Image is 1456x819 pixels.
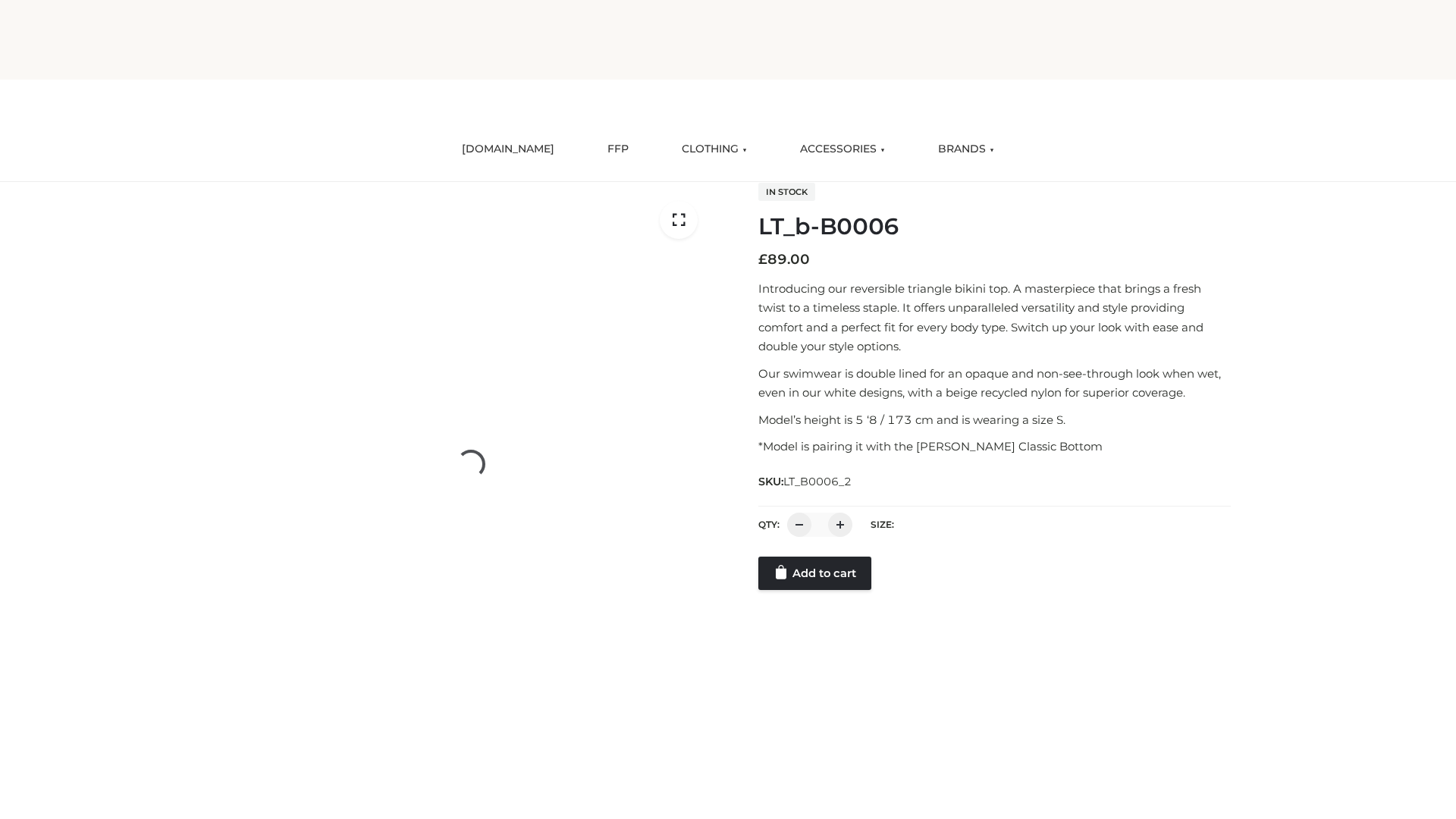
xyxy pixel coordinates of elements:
label: QTY: [758,519,780,530]
label: Size: [871,519,894,530]
span: In stock [758,183,815,201]
p: *Model is pairing it with the [PERSON_NAME] Classic Bottom [758,437,1231,457]
a: [DOMAIN_NAME] [450,133,566,166]
bdi: 89.00 [758,251,810,268]
span: LT_B0006_2 [783,475,852,488]
span: £ [758,251,767,268]
a: FFP [596,133,640,166]
a: BRANDS [927,133,1006,166]
p: Introducing our reversible triangle bikini top. A masterpiece that brings a fresh twist to a time... [758,279,1231,356]
a: Add to cart [758,557,871,590]
a: CLOTHING [670,133,758,166]
h1: LT_b-B0006 [758,213,1231,240]
p: Our swimwear is double lined for an opaque and non-see-through look when wet, even in our white d... [758,364,1231,403]
p: Model’s height is 5 ‘8 / 173 cm and is wearing a size S. [758,410,1231,430]
a: ACCESSORIES [789,133,896,166]
span: SKU: [758,472,853,491]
